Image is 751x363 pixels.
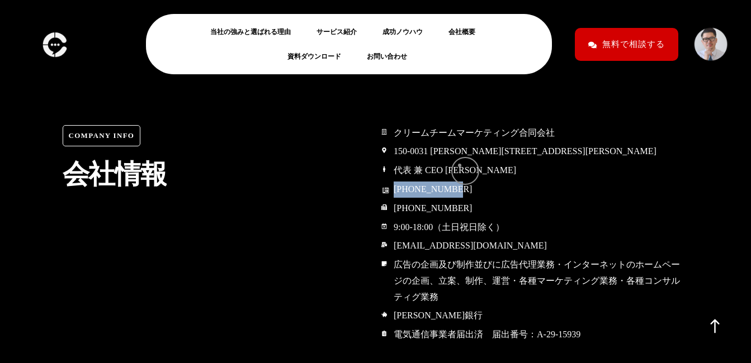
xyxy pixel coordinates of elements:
a: logo-c [39,39,70,48]
span: [EMAIL_ADDRESS][DOMAIN_NAME] [391,238,547,254]
a: 資料ダウンロード [287,50,350,63]
a: 成功ノウハウ [382,25,432,39]
span: 電気通信事業者届出済 届出番号：A-29-15939 [391,327,580,343]
span: [PERSON_NAME]銀行 [391,308,483,324]
a: お問い合わせ [367,50,416,63]
span: クリームチームマーケティング合同会社 [391,125,555,141]
a: 会社概要 [448,25,484,39]
a: サービス紹介 [317,25,366,39]
span: 9:00-18:00（土日祝日除く） [391,219,504,236]
div: 会 [63,160,89,189]
span: 広告の企画及び制作並びに広告代理業務・インターネットのホームページの企画、立案、制作、運営・各種マーケティング業務・各種コンサルティグ業務 [391,257,689,305]
span: Company Info [63,125,141,146]
span: [PHONE_NUMBER] [391,200,472,217]
div: 社 [88,160,115,189]
span: 代表 兼 CEO [PERSON_NAME] [391,163,516,179]
span: 無料で相談する [602,35,665,54]
div: 情 [115,160,141,189]
a: 無料で相談する [575,28,678,61]
img: logo-c [39,28,70,61]
a: 当社の強みと選ばれる理由 [210,25,300,39]
span: 150-0031 [PERSON_NAME][STREET_ADDRESS][PERSON_NAME] [391,144,656,160]
div: 報 [140,160,167,189]
span: [PHONE_NUMBER] [391,181,472,198]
